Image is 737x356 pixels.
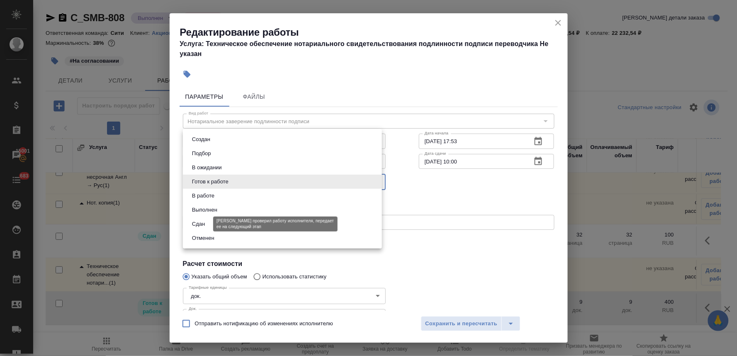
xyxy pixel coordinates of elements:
button: Отменен [190,234,217,243]
button: Сдан [190,219,207,229]
button: В ожидании [190,163,224,172]
button: Выполнен [190,205,220,215]
button: Подбор [190,149,214,158]
button: Готов к работе [190,177,231,186]
button: Создан [190,135,213,144]
button: В работе [190,191,217,200]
